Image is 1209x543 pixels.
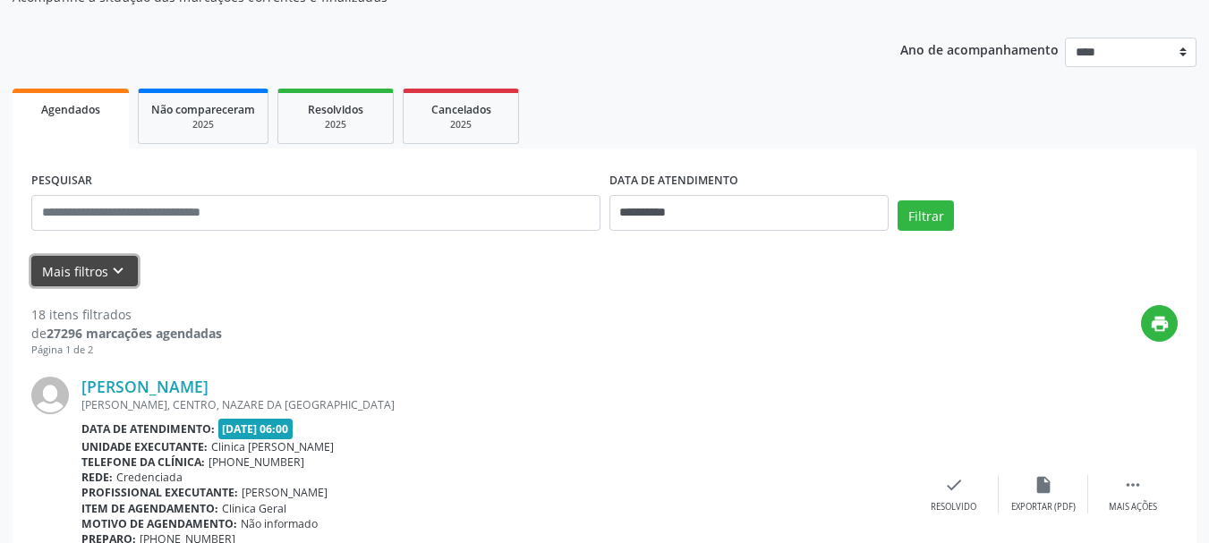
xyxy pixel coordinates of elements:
div: [PERSON_NAME], CENTRO, NAZARE DA [GEOGRAPHIC_DATA] [81,397,909,412]
a: [PERSON_NAME] [81,377,209,396]
span: [PERSON_NAME] [242,485,328,500]
label: PESQUISAR [31,167,92,195]
b: Telefone da clínica: [81,454,205,470]
span: Agendados [41,102,100,117]
button: print [1141,305,1178,342]
span: Credenciada [116,470,183,485]
div: de [31,324,222,343]
div: Página 1 de 2 [31,343,222,358]
span: [PHONE_NUMBER] [209,454,304,470]
i: insert_drive_file [1034,475,1053,495]
span: Cancelados [431,102,491,117]
b: Unidade executante: [81,439,208,454]
i: print [1150,314,1170,334]
b: Rede: [81,470,113,485]
span: Clinica Geral [222,501,286,516]
button: Mais filtroskeyboard_arrow_down [31,256,138,287]
span: Não informado [241,516,318,531]
i:  [1123,475,1143,495]
div: Exportar (PDF) [1011,501,1076,513]
button: Filtrar [898,200,954,231]
div: Resolvido [931,501,976,513]
b: Profissional executante: [81,485,238,500]
i: keyboard_arrow_down [108,261,128,281]
div: 2025 [291,118,380,132]
span: Não compareceram [151,102,255,117]
div: Mais ações [1109,501,1157,513]
div: 2025 [151,118,255,132]
div: 18 itens filtrados [31,305,222,324]
span: Resolvidos [308,102,363,117]
img: img [31,377,69,414]
div: 2025 [416,118,506,132]
p: Ano de acompanhamento [900,38,1059,60]
strong: 27296 marcações agendadas [47,325,222,342]
i: check [944,475,964,495]
b: Data de atendimento: [81,421,215,437]
b: Motivo de agendamento: [81,516,237,531]
b: Item de agendamento: [81,501,218,516]
label: DATA DE ATENDIMENTO [609,167,738,195]
span: Clinica [PERSON_NAME] [211,439,334,454]
span: [DATE] 06:00 [218,419,294,439]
